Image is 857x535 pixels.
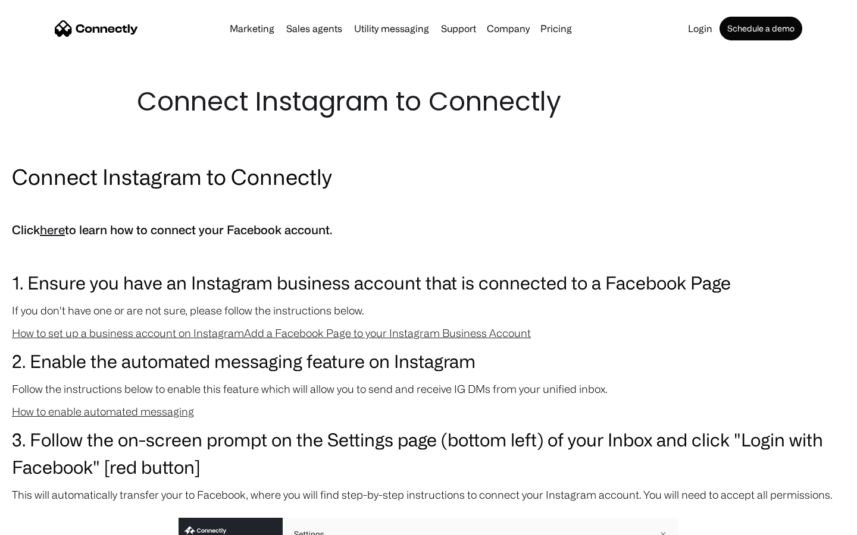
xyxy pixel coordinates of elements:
[12,197,845,214] p: ‍
[12,327,244,339] a: How to set up a business account on Instagram
[282,24,347,33] a: Sales agents
[12,486,845,503] p: This will automatically transfer your to Facebook, where you will find step-by-step instructions ...
[436,24,481,33] a: Support
[720,17,802,40] a: Schedule a demo
[487,20,530,37] div: Company
[536,24,577,33] a: Pricing
[12,426,845,480] h3: 3. Follow the on-screen prompt on the Settings page (bottom left) of your Inbox and click "Login ...
[12,220,845,240] h5: Click to learn how to connect your Facebook account.
[349,24,434,33] a: Utility messaging
[12,380,845,397] p: Follow the instructions below to enable this feature which will allow you to send and receive IG ...
[40,223,65,237] a: here
[12,162,845,191] h2: Connect Instagram to Connectly
[12,246,845,263] p: ‍
[12,302,845,319] p: If you don't have one or are not sure, please follow the instructions below.
[244,327,531,339] a: Add a Facebook Page to your Instagram Business Account
[225,24,279,33] a: Marketing
[12,347,845,374] h3: 2. Enable the automated messaging feature on Instagram
[12,269,845,296] h3: 1. Ensure you have an Instagram business account that is connected to a Facebook Page
[24,514,71,531] ul: Language list
[137,83,720,120] h1: Connect Instagram to Connectly
[12,405,194,417] a: How to enable automated messaging
[12,514,71,531] aside: Language selected: English
[683,24,717,33] a: Login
